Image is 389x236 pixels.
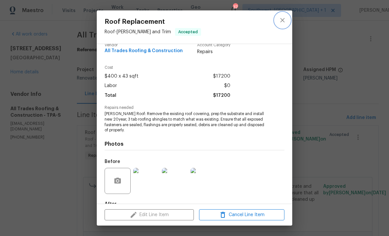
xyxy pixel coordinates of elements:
span: Total [105,91,116,100]
button: close [275,12,290,28]
span: $17200 [213,91,230,100]
span: Repairs needed [105,106,284,110]
span: $400 x 43 sqft [105,72,138,81]
h5: After [105,202,117,206]
span: Accepted [176,29,200,35]
span: Repairs [197,49,230,55]
span: $17200 [213,72,230,81]
span: All Trades Roofing & Construction [105,49,183,53]
h4: Photos [105,141,284,147]
span: Roof - [PERSON_NAME] and Trim [105,30,171,34]
span: Cost [105,66,230,70]
span: Roof Replacement [105,18,201,25]
span: Labor [105,81,117,91]
h5: Before [105,159,120,164]
div: 37 [233,4,238,10]
span: $0 [224,81,230,91]
span: Cancel Line Item [201,211,282,219]
span: Vendor [105,43,183,47]
button: Cancel Line Item [199,209,284,221]
span: Account Category [197,43,230,47]
span: [PERSON_NAME] Roof: Remove the existing roof covering, prep the substrate and install new 20year,... [105,111,267,133]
